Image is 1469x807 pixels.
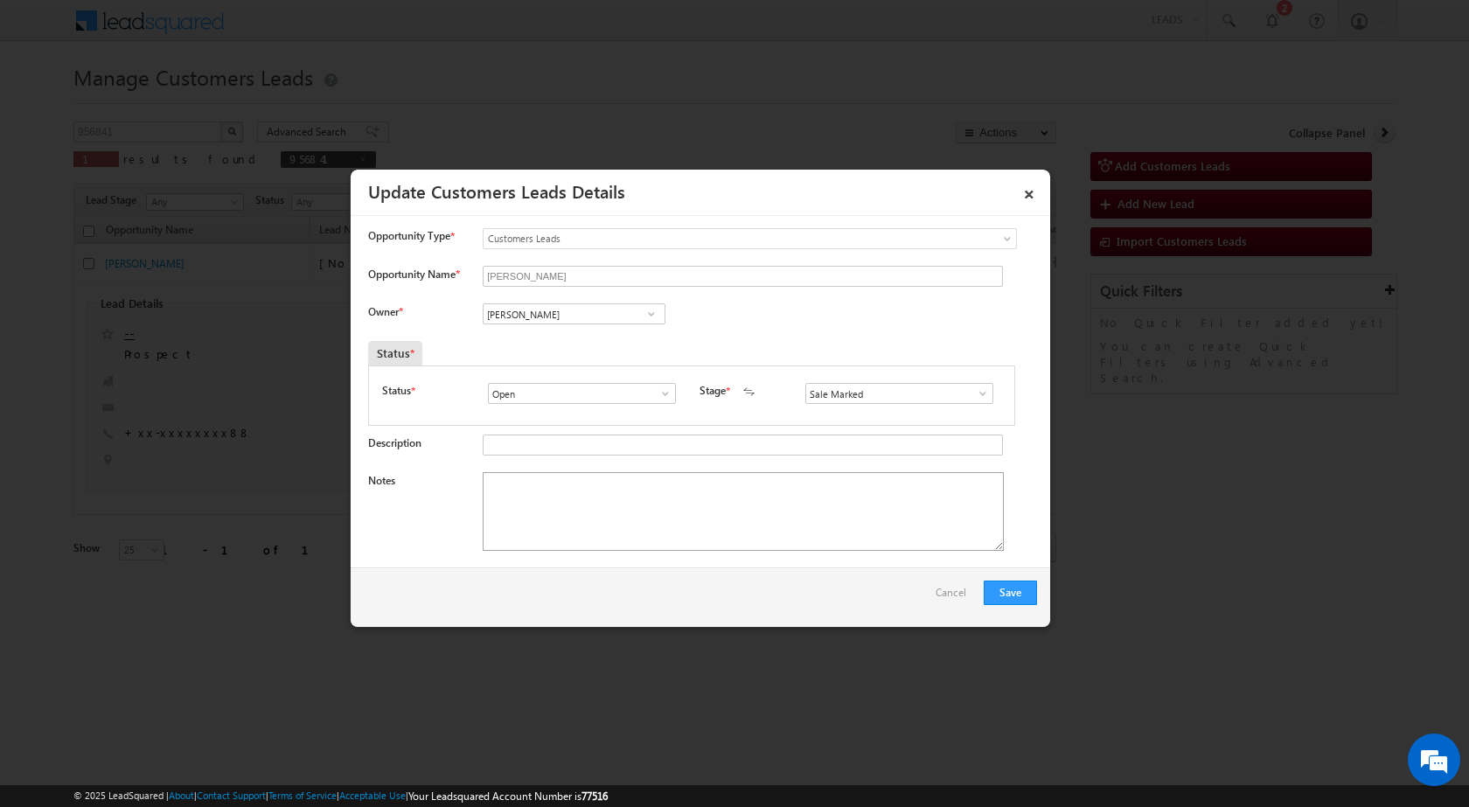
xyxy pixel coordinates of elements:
[488,383,676,404] input: Type to Search
[169,790,194,801] a: About
[368,228,450,244] span: Opportunity Type
[197,790,266,801] a: Contact Support
[700,383,726,399] label: Stage
[967,385,989,402] a: Show All Items
[368,305,402,318] label: Owner
[984,581,1037,605] button: Save
[581,790,608,803] span: 77516
[368,436,421,449] label: Description
[368,341,422,365] div: Status
[368,268,459,281] label: Opportunity Name
[1014,176,1044,206] a: ×
[368,178,625,203] a: Update Customers Leads Details
[268,790,337,801] a: Terms of Service
[483,303,665,324] input: Type to Search
[368,474,395,487] label: Notes
[339,790,406,801] a: Acceptable Use
[408,790,608,803] span: Your Leadsquared Account Number is
[936,581,975,614] a: Cancel
[382,383,411,399] label: Status
[73,788,608,804] span: © 2025 LeadSquared | | | | |
[640,305,662,323] a: Show All Items
[483,228,1017,249] a: Customers Leads
[650,385,672,402] a: Show All Items
[484,231,945,247] span: Customers Leads
[805,383,993,404] input: Type to Search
